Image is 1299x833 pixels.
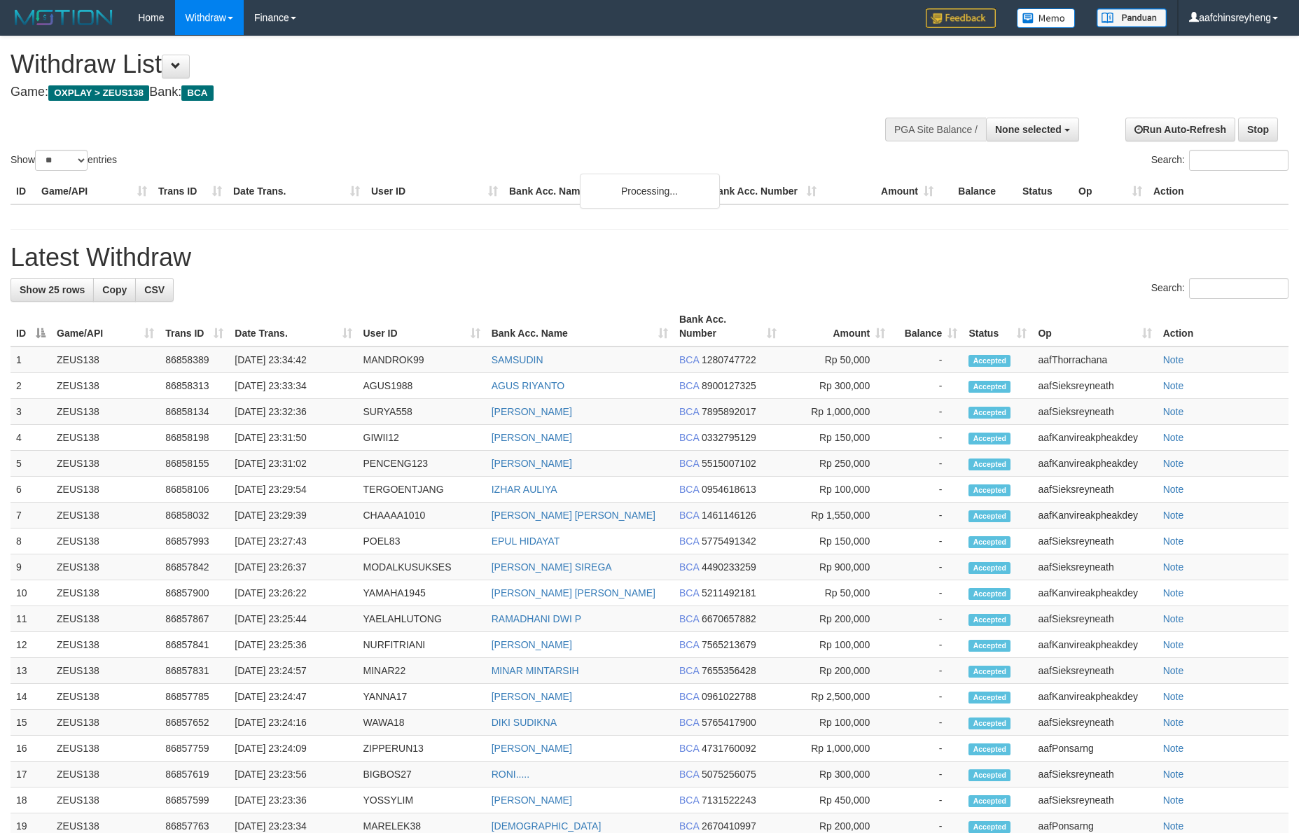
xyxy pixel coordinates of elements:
[160,477,229,503] td: 86858106
[229,736,357,762] td: [DATE] 23:24:09
[51,503,160,528] td: ZEUS138
[358,736,486,762] td: ZIPPERUN13
[492,794,572,806] a: [PERSON_NAME]
[1163,561,1184,573] a: Note
[891,632,963,658] td: -
[51,528,160,554] td: ZEUS138
[11,346,51,373] td: 1
[11,244,1288,272] h1: Latest Withdraw
[679,665,699,676] span: BCA
[674,307,782,346] th: Bank Acc. Number: activate to sort column ascending
[968,381,1010,393] span: Accepted
[160,307,229,346] th: Trans ID: activate to sort column ascending
[11,736,51,762] td: 16
[702,458,756,469] span: Copy 5515007102 to clipboard
[1163,691,1184,702] a: Note
[963,307,1032,346] th: Status: activate to sort column ascending
[229,632,357,658] td: [DATE] 23:25:36
[702,432,756,443] span: Copy 0332795129 to clipboard
[968,717,1010,729] span: Accepted
[229,606,357,632] td: [DATE] 23:25:44
[702,354,756,365] span: Copy 1280747722 to clipboard
[702,561,756,573] span: Copy 4490233259 to clipboard
[1032,658,1157,684] td: aafSieksreyneath
[160,736,229,762] td: 86857759
[358,307,486,346] th: User ID: activate to sort column ascending
[679,458,699,469] span: BCA
[48,85,149,101] span: OXPLAY > ZEUS138
[968,407,1010,419] span: Accepted
[580,174,720,209] div: Processing...
[229,580,357,606] td: [DATE] 23:26:22
[1163,665,1184,676] a: Note
[968,743,1010,755] span: Accepted
[1032,736,1157,762] td: aafPonsarng
[358,373,486,399] td: AGUS1988
[11,7,117,28] img: MOTION_logo.png
[358,528,486,554] td: POEL83
[891,710,963,736] td: -
[51,710,160,736] td: ZEUS138
[160,684,229,710] td: 86857785
[679,535,699,547] span: BCA
[11,658,51,684] td: 13
[891,580,963,606] td: -
[1163,380,1184,391] a: Note
[11,425,51,451] td: 4
[702,665,756,676] span: Copy 7655356428 to clipboard
[229,762,357,787] td: [DATE] 23:23:56
[1163,484,1184,495] a: Note
[11,787,51,813] td: 18
[679,691,699,702] span: BCA
[891,554,963,580] td: -
[1032,425,1157,451] td: aafKanvireakpheakdey
[885,118,986,141] div: PGA Site Balance /
[679,484,699,495] span: BCA
[782,684,891,710] td: Rp 2,500,000
[160,710,229,736] td: 86857652
[1189,150,1288,171] input: Search:
[160,580,229,606] td: 86857900
[11,503,51,528] td: 7
[229,477,357,503] td: [DATE] 23:29:54
[11,178,36,204] th: ID
[11,684,51,710] td: 14
[679,354,699,365] span: BCA
[228,178,366,204] th: Date Trans.
[702,510,756,521] span: Copy 1461146126 to clipboard
[702,717,756,728] span: Copy 5765417900 to clipboard
[968,666,1010,678] span: Accepted
[702,820,756,832] span: Copy 2670410997 to clipboard
[492,639,572,650] a: [PERSON_NAME]
[679,769,699,780] span: BCA
[782,580,891,606] td: Rp 50,000
[160,528,229,554] td: 86857993
[1017,8,1076,28] img: Button%20Memo.svg
[1148,178,1288,204] th: Action
[782,710,891,736] td: Rp 100,000
[358,787,486,813] td: YOSSYLIM
[492,354,543,365] a: SAMSUDIN
[1032,787,1157,813] td: aafSieksreyneath
[11,477,51,503] td: 6
[1163,587,1184,598] a: Note
[11,150,117,171] label: Show entries
[1032,528,1157,554] td: aafSieksreyneath
[492,561,612,573] a: [PERSON_NAME] SIREGA
[51,399,160,425] td: ZEUS138
[11,762,51,787] td: 17
[358,580,486,606] td: YAMAHA1945
[679,380,699,391] span: BCA
[229,658,357,684] td: [DATE] 23:24:57
[968,355,1010,367] span: Accepted
[782,451,891,477] td: Rp 250,000
[358,477,486,503] td: TERGOENTJANG
[679,432,699,443] span: BCA
[782,346,891,373] td: Rp 50,000
[1073,178,1148,204] th: Op
[702,691,756,702] span: Copy 0961022788 to clipboard
[358,425,486,451] td: GIWII12
[1032,503,1157,528] td: aafKanvireakpheakdey
[358,554,486,580] td: MODALKUSUKSES
[968,769,1010,781] span: Accepted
